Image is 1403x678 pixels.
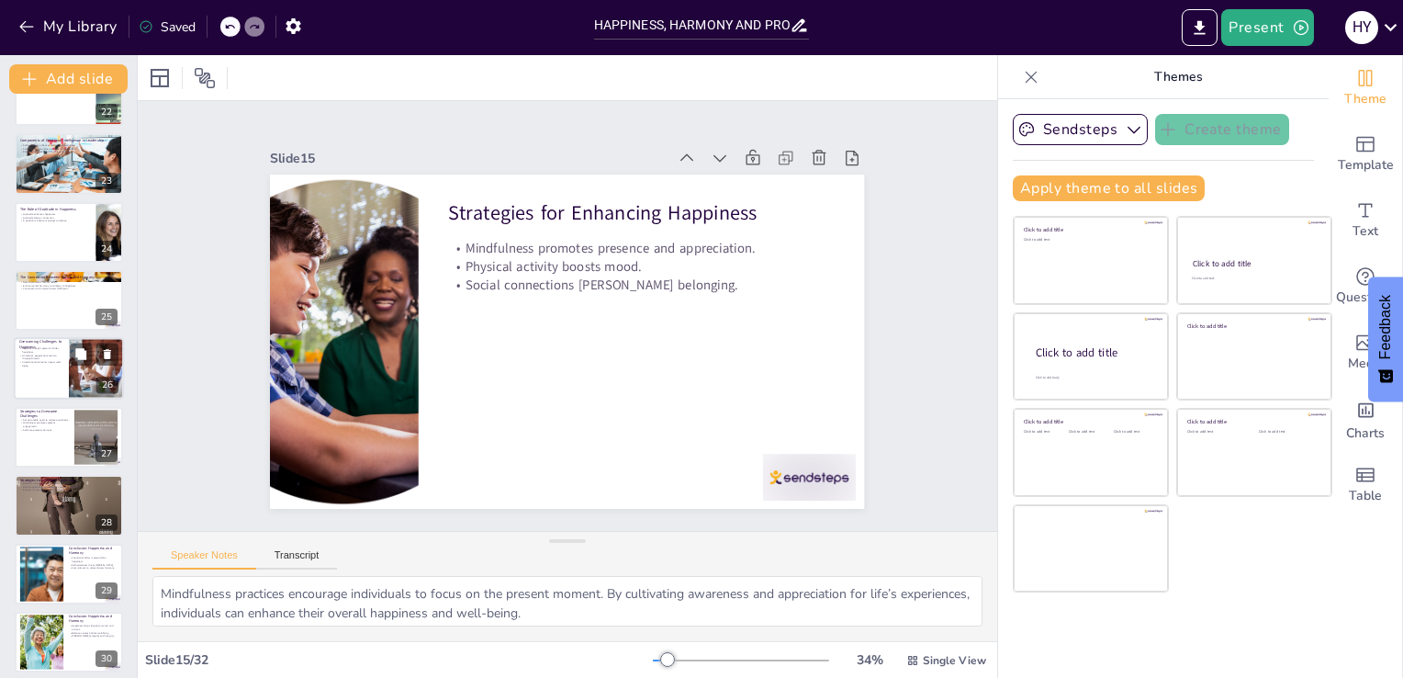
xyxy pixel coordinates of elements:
p: Physical activity boosts mood. [460,234,842,333]
div: Click to add text [1024,238,1155,243]
p: Negative thought patterns hinder happiness. [19,347,63,354]
button: Create theme [1155,114,1289,145]
p: Intentional effort is essential for happiness. [69,556,118,562]
span: Feedback [1377,295,1394,359]
div: Click to add title [1187,418,1319,425]
div: Get real-time input from your audience [1329,254,1402,320]
span: Theme [1344,89,1386,109]
p: Conclusion: Happiness and Harmony [69,614,118,624]
div: Click to add title [1187,322,1319,329]
input: Insert title [594,12,791,39]
button: Present [1221,9,1313,46]
span: Text [1352,221,1378,242]
button: Delete Slide [96,344,118,366]
div: 34 % [847,651,892,669]
div: Click to add title [1193,258,1315,269]
button: Speaker Notes [152,549,256,570]
button: Apply theme to all slides [1013,175,1205,201]
span: Media [1348,354,1384,374]
p: The Connection Between Nature and Harmony [20,275,118,280]
div: 30 [95,650,118,667]
p: Gratitude fosters connection. [20,216,91,220]
div: Click to add title [1024,226,1155,233]
div: Change the overall theme [1329,55,1402,121]
div: Click to add text [1192,277,1314,281]
p: Conclusion: Happiness and Harmony [69,546,118,556]
p: Build supportive relationships for emotional strength. [20,485,118,489]
div: Add text boxes [1329,187,1402,254]
button: Export to PowerPoint [1182,9,1218,46]
p: Engage in enjoyable activities for happiness. [20,489,118,492]
div: 30 [15,612,123,672]
p: Self-awareness drives [MEDICAL_DATA]. [69,562,118,566]
div: 28 [15,475,123,536]
p: Redirect worries to constructive action. [20,482,118,486]
p: Gratitude enhances happiness. [20,212,91,216]
div: Click to add title [1024,418,1155,425]
div: Click to add title [1036,345,1153,361]
span: Template [1338,155,1394,175]
div: Click to add body [1036,376,1151,380]
p: Strategies to Overcome Challenges [20,478,118,483]
button: Feedback - Show survey [1368,277,1403,401]
p: Environmental harmony contributes to happiness. [20,284,118,288]
div: Click to add text [1259,430,1317,435]
p: Set actionable goals to reduce overwhelm. [20,418,69,422]
textarea: Mindfulness practices encourage individuals to focus on the present moment. By cultivating awaren... [152,576,982,627]
p: The Role of Gratitude in Happiness [20,206,91,211]
p: Balance creates holistic well-being. [69,631,118,635]
div: Add ready made slides [1329,121,1402,187]
div: Add images, graphics, shapes or video [1329,320,1402,386]
div: Slide 15 / 32 [145,651,653,669]
div: Layout [145,63,174,93]
div: Click to add text [1024,430,1065,435]
p: Mindfulness promotes present engagement. [20,422,69,428]
p: Strategies to Overcome Challenges [20,409,69,419]
div: 22 [95,104,118,120]
p: Unrealistic expectations lead to disappointment. [19,354,63,360]
p: Themes [1046,55,1310,99]
div: Slide 15 [308,91,699,190]
p: A positive mindset encourages resilience. [20,219,91,222]
button: Duplicate Slide [70,344,92,366]
button: H Y [1345,9,1378,46]
button: Add slide [9,64,128,94]
p: Self-regulation promotes constructive interactions. [20,147,118,151]
p: Happiness aligns thoughts, words, and actions. [69,625,118,631]
p: Connection with nature fosters fulfillment. [20,288,118,291]
span: Charts [1346,424,1385,444]
div: 24 [15,202,123,263]
div: 23 [95,173,118,189]
p: Self-awareness enhances leadership effectiveness. [20,144,118,148]
div: Add a table [1329,452,1402,518]
span: Single View [923,653,986,668]
div: Add charts and graphs [1329,386,1402,452]
p: Social connections [PERSON_NAME] belonging. [455,252,837,350]
div: 29 [15,544,123,605]
span: Questions [1336,288,1396,308]
div: 27 [15,407,123,468]
p: [PERSON_NAME] empathy and integrity. [69,635,118,638]
p: Relationship management builds strong teams. [20,151,118,154]
span: Table [1349,486,1382,506]
p: Overcoming Challenges to Happiness [19,340,63,350]
div: 22 [15,65,123,126]
div: 25 [95,309,118,325]
div: 25 [15,270,123,331]
div: 26 [14,338,124,401]
button: Sendsteps [1013,114,1148,145]
div: 28 [95,514,118,531]
div: 26 [96,378,118,394]
div: Click to add text [1114,430,1155,435]
div: H Y [1345,11,1378,44]
p: Self-care prevents burnout. [20,428,69,432]
p: Components of Emotional Intelligence in Leadership [20,138,118,143]
div: 24 [95,241,118,257]
div: 29 [95,582,118,599]
div: Saved [139,18,196,36]
button: My Library [14,12,125,41]
div: Click to add text [1069,430,1110,435]
div: Click to add text [1187,430,1245,435]
p: Nature promotes mental health. [20,280,118,284]
p: Strategies for Enhancing Happiness [470,176,854,284]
